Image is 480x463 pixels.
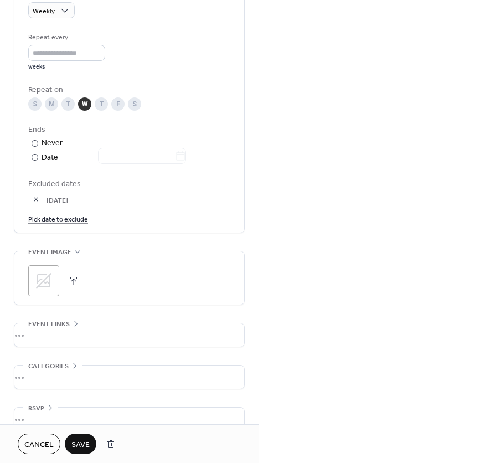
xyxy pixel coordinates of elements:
span: Pick date to exclude [28,214,88,225]
div: ••• [14,408,244,431]
div: F [111,97,125,111]
span: [DATE] [47,194,230,206]
span: Event links [28,318,70,330]
div: Never [42,137,63,149]
div: weeks [28,63,105,71]
div: M [45,97,58,111]
div: Ends [28,124,228,136]
span: Weekly [33,5,55,18]
div: ••• [14,323,244,347]
button: Save [65,434,96,454]
div: Repeat every [28,32,103,43]
div: ; [28,265,59,296]
div: S [28,97,42,111]
div: T [95,97,108,111]
div: ••• [14,366,244,389]
div: S [128,97,141,111]
span: Excluded dates [28,178,230,190]
button: Cancel [18,434,60,454]
div: W [78,97,91,111]
span: Cancel [24,439,54,451]
span: Save [71,439,90,451]
div: Date [42,151,186,164]
span: Categories [28,361,69,372]
span: RSVP [28,403,44,414]
span: Event image [28,246,71,258]
div: T [61,97,75,111]
div: Repeat on [28,84,228,96]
